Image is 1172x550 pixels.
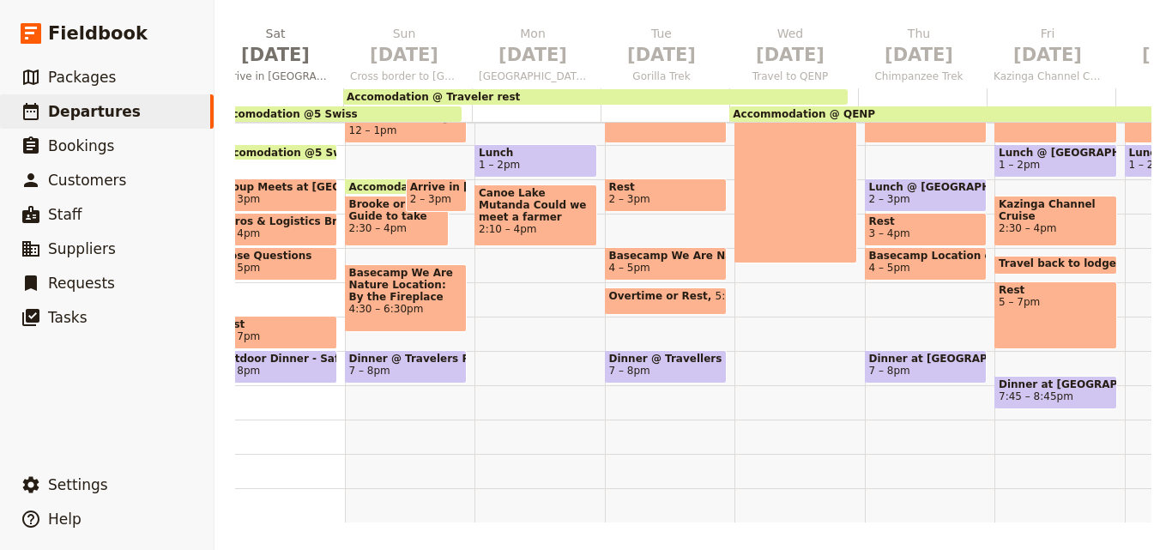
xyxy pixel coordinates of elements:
[734,24,857,263] div: Game Drive9:30am – 4:30pm
[214,247,337,281] div: Close Questions4 – 5pm
[605,178,728,212] div: Rest2 – 3pm
[48,69,116,86] span: Packages
[999,378,1113,390] span: Dinner at [GEOGRAPHIC_DATA]
[349,353,463,365] span: Dinner @ Travelers Rest
[869,193,910,205] span: 2 – 3pm
[349,365,390,377] span: 7 – 8pm
[479,159,520,171] span: 1 – 2pm
[869,215,983,227] span: Rest
[214,106,462,122] div: Accomodation @5 Swiss
[219,330,260,342] span: 6 – 7pm
[343,25,472,88] button: Sun [DATE]Cross border to [GEOGRAPHIC_DATA]
[345,196,449,246] div: Brooke or Raw Guide to take walk into town, explore markets etc2:30 – 4pm
[601,25,729,88] button: Tue [DATE]Gorilla Trek
[736,25,844,68] h2: Wed
[343,89,848,105] div: Accomodation @ Traveler rest
[345,178,449,195] div: Accomodation @ Traveler rest
[48,275,115,292] span: Requests
[609,193,650,205] span: 2 – 3pm
[214,350,337,384] div: Outdoor Dinner - Safari Tables7 – 8pm
[48,206,82,223] span: Staff
[858,70,980,83] span: Chimpanzee Trek
[479,147,593,159] span: Lunch
[865,42,973,68] span: [DATE]
[350,25,458,68] h2: Sun
[472,70,594,83] span: [GEOGRAPHIC_DATA] Visit
[219,147,365,158] span: Accomodation @5 Swiss
[605,287,728,315] div: Overtime or Rest5:10 – 6pm
[349,267,463,303] span: Basecamp We Are Nature Location: By the Fireplace [PERSON_NAME] Contreversial Legacy/Life Activis...
[218,108,358,120] span: Accomodation @5 Swiss
[479,187,593,223] span: Canoe Lake Mutanda Could we meet a farmer here?
[869,353,983,365] span: Dinner at [GEOGRAPHIC_DATA]
[858,25,987,88] button: Thu [DATE]Chimpanzee Trek
[869,250,983,262] span: Basecamp Location on patio with fire
[349,124,397,136] span: 12 – 1pm
[733,108,875,120] span: Accommodation @ QENP
[994,256,1117,275] div: Travel back to lodge
[865,213,988,246] div: Rest3 – 4pm
[221,42,329,68] span: [DATE]
[729,25,858,88] button: Wed [DATE]Travel to QENP
[994,376,1117,409] div: Dinner at [GEOGRAPHIC_DATA]7:45 – 8:45pm
[479,25,587,68] h2: Mon
[350,42,458,68] span: [DATE]
[219,353,333,365] span: Outdoor Dinner - Safari Tables
[609,262,650,274] span: 4 – 5pm
[345,350,468,384] div: Dinner @ Travelers Rest7 – 8pm
[48,309,88,326] span: Tasks
[609,365,650,377] span: 7 – 8pm
[349,181,530,192] span: Accomodation @ Traveler rest
[219,193,260,205] span: 2 – 3pm
[865,178,988,212] div: Lunch @ [GEOGRAPHIC_DATA]2 – 3pm
[607,25,716,68] h2: Tue
[48,476,108,493] span: Settings
[219,227,260,239] span: 3 – 4pm
[987,70,1109,83] span: Kazinga Channel Cruise
[999,198,1113,222] span: Kazinga Channel Cruise Hippo/Elephant/Alligator
[410,193,451,205] span: 2 – 3pm
[601,70,722,83] span: Gorilla Trek
[736,42,844,68] span: [DATE]
[999,159,1040,171] span: 1 – 2pm
[219,215,333,227] span: Intros & Logistics Briefing
[605,247,728,281] div: Basecamp We Are Nature4 – 5pm
[221,25,329,68] h2: Sat
[994,42,1102,68] span: [DATE]
[869,181,983,193] span: Lunch @ [GEOGRAPHIC_DATA]
[472,25,601,88] button: Mon [DATE][GEOGRAPHIC_DATA] Visit
[999,284,1113,296] span: Rest
[48,172,126,189] span: Customers
[869,262,910,274] span: 4 – 5pm
[48,103,141,120] span: Departures
[999,222,1113,234] span: 2:30 – 4pm
[869,227,910,239] span: 3 – 4pm
[219,318,333,330] span: Rest
[869,365,910,377] span: 7 – 8pm
[219,181,333,193] span: Group Meets at [GEOGRAPHIC_DATA]
[347,91,520,103] span: Accomodation @ Traveler rest
[865,350,988,384] div: Dinner at [GEOGRAPHIC_DATA]7 – 8pm
[349,303,463,315] span: 4:30 – 6:30pm
[865,247,988,281] div: Basecamp Location on patio with fire4 – 5pm
[474,144,597,178] div: Lunch1 – 2pm
[605,350,728,384] div: Dinner @ Travellers Rest7 – 8pm
[999,296,1113,308] span: 5 – 7pm
[349,222,444,234] span: 2:30 – 4pm
[479,42,587,68] span: [DATE]
[214,70,336,83] span: Arrive in [GEOGRAPHIC_DATA]
[343,70,465,83] span: Cross border to [GEOGRAPHIC_DATA]
[474,184,597,246] div: Canoe Lake Mutanda Could we meet a farmer here?2:10 – 4pm
[609,250,723,262] span: Basecamp We Are Nature
[214,25,343,88] button: Sat [DATE]Arrive in [GEOGRAPHIC_DATA]
[219,262,260,274] span: 4 – 5pm
[994,196,1117,246] div: Kazinga Channel Cruise Hippo/Elephant/Alligator2:30 – 4pm
[994,281,1117,349] div: Rest5 – 7pm
[214,144,337,160] div: Accomodation @5 Swiss
[214,178,337,212] div: Group Meets at [GEOGRAPHIC_DATA]2 – 3pm
[406,178,467,212] div: Arrive in [GEOGRAPHIC_DATA]2 – 3pm
[479,223,593,235] span: 2:10 – 4pm
[219,250,333,262] span: Close Questions
[716,290,774,312] span: 5:10 – 6pm
[48,137,114,154] span: Bookings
